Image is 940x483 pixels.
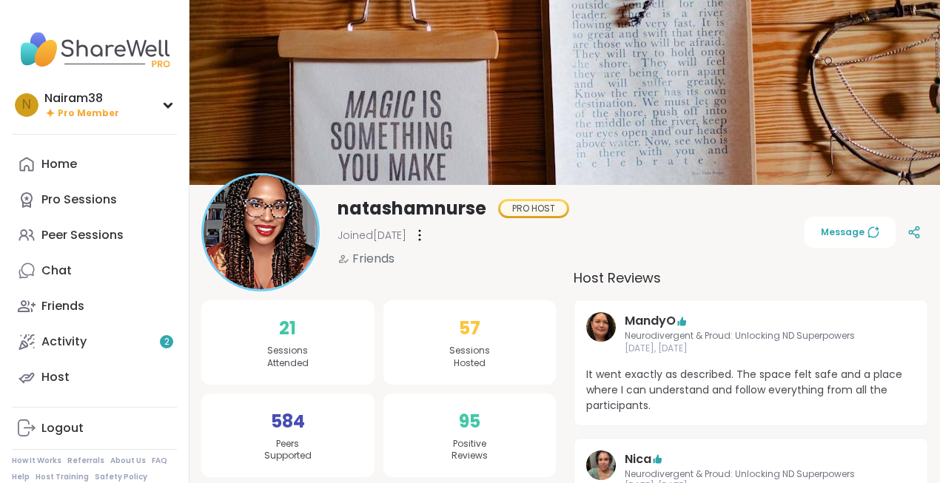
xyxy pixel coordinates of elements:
div: Logout [41,420,84,436]
div: Chat [41,263,72,279]
span: Neurodivergent & Proud: Unlocking ND Superpowers [625,330,877,342]
div: Peer Sessions [41,227,124,243]
a: MandyO [586,312,616,355]
div: Friends [41,298,84,314]
div: Host [41,369,70,385]
span: Neurodivergent & Proud: Unlocking ND Superpowers [625,468,877,481]
a: Host [12,359,177,395]
img: Nica [586,450,616,480]
a: Help [12,472,30,482]
span: Peers Supported [264,438,312,463]
span: Sessions Attended [267,345,309,370]
a: MandyO [625,312,676,330]
span: Friends [352,250,395,268]
a: Home [12,146,177,182]
span: Positive Reviews [451,438,488,463]
span: Pro Member [58,107,119,120]
span: 95 [459,408,480,435]
span: 21 [279,315,296,342]
div: Pro Sessions [41,192,117,208]
span: 584 [271,408,305,435]
div: Activity [41,334,87,350]
span: 57 [459,315,480,342]
img: ShareWell Nav Logo [12,24,177,75]
a: Pro Sessions [12,182,177,217]
span: N [22,95,31,115]
a: Nica [625,450,651,468]
a: Referrals [67,456,104,466]
span: natashamnurse [338,197,486,220]
div: PRO HOST [500,201,567,216]
img: MandyO [586,312,616,342]
a: Host Training [36,472,89,482]
a: Chat [12,253,177,288]
div: Home [41,156,77,172]
a: How It Works [12,456,61,466]
span: It went exactly as described. The space felt safe and a place where I can understand and follow e... [586,367,916,413]
span: 2 [164,336,169,348]
a: Activity2 [12,324,177,359]
button: Message [805,217,896,248]
span: Sessions Hosted [449,345,490,370]
span: Joined [DATE] [338,228,406,243]
span: Message [821,226,879,239]
a: Logout [12,411,177,446]
img: natashamnurse [204,175,318,289]
a: Safety Policy [95,472,147,482]
a: FAQ [152,456,167,466]
a: Peer Sessions [12,217,177,253]
a: Friends [12,288,177,324]
div: Nairam38 [44,90,119,107]
span: [DATE], [DATE] [625,342,877,355]
a: About Us [110,456,146,466]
